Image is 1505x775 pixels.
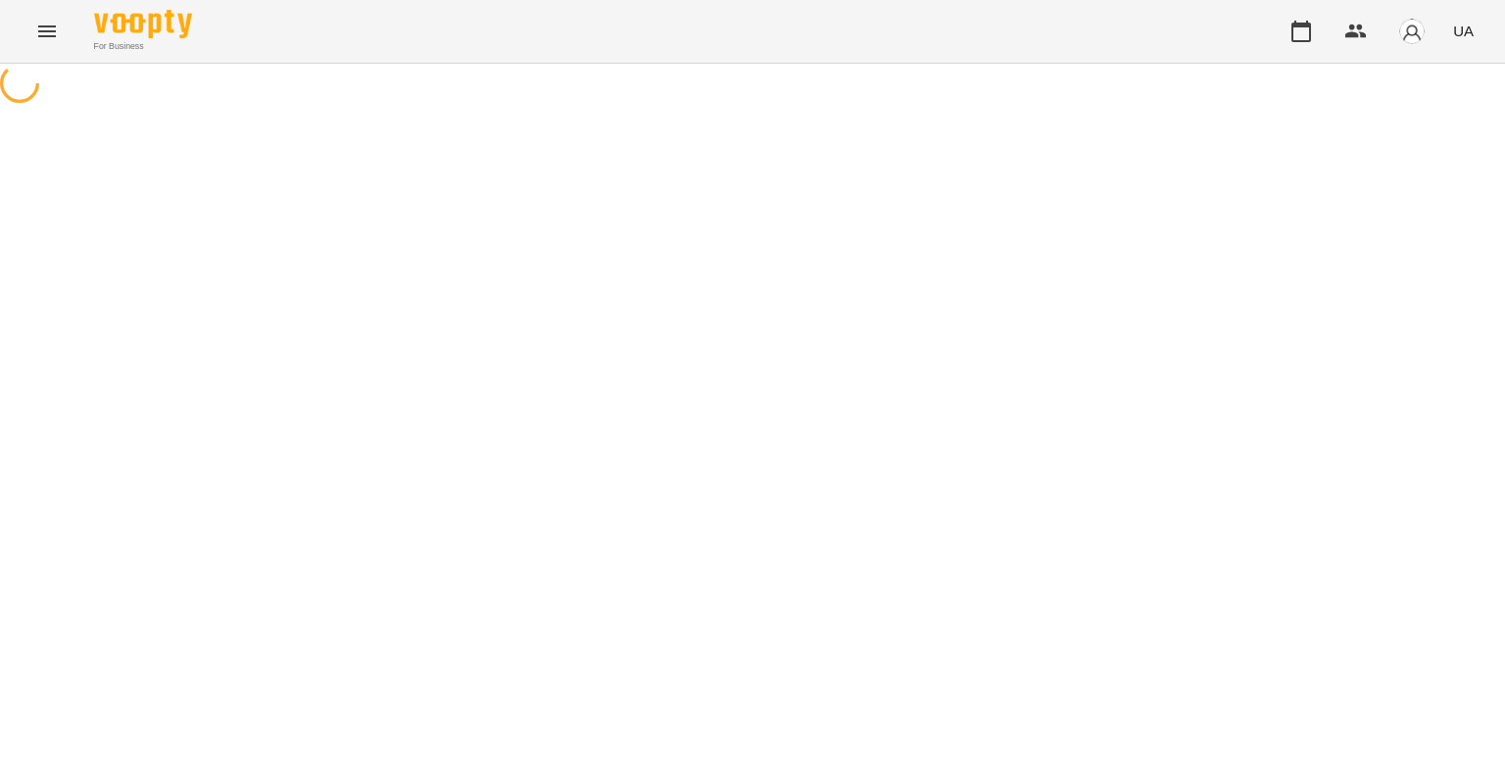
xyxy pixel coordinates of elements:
img: avatar_s.png [1398,18,1426,45]
span: For Business [94,40,192,53]
span: UA [1453,21,1474,41]
button: UA [1445,13,1481,49]
img: Voopty Logo [94,10,192,38]
button: Menu [24,8,71,55]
